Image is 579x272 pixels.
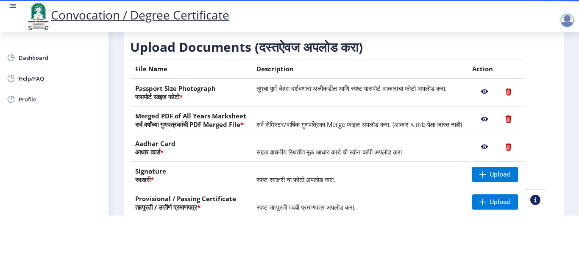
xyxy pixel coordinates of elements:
img: logo [25,2,51,31]
nb-action: View File [472,84,497,99]
nb-action: View File [472,112,497,127]
nb-action: Delete File [497,112,520,127]
th: Action [467,59,525,79]
th: Signature स्वाक्षरी [130,162,251,189]
th: Provisional / Passing Certificate तात्पुरती / उत्तीर्ण प्रमाणपत्र [130,189,251,217]
span: Help/FAQ [19,73,102,84]
span: Dashboard [19,53,102,63]
span: स्पष्ट स्वाक्षरी चा फोटो अपलोड करा. [256,175,335,184]
nb-action: Delete File [497,84,520,99]
span: सहज वाचनीय स्थितीत मूळ आधार कार्ड ची स्कॅन कॉपी अपलोड करा [256,148,402,156]
th: Passport Size Photograph पासपोर्ट साइज फोटो [130,79,251,107]
span: Profile [19,94,102,104]
td: तुमचा पूर्ण चेहरा दर्शवणारा अलीकडील आणि स्पष्ट पासपोर्ट आकाराचा फोटो अपलोड करा. [251,79,467,107]
a: Convocation / Degree Certificate [25,7,229,23]
span: Upload [490,170,511,179]
th: Description [251,59,467,79]
nb-action: View Sample PDC [530,195,540,205]
th: File Name [130,59,251,79]
th: Merged PDF of All Years Marksheet सर्व वर्षांच्या गुणपत्रकांची PDF Merged File [130,107,251,134]
nb-action: Delete File [497,139,520,154]
span: स्पष्ट तात्पुरती पदवी प्रमाणपत्र अपलोड करा. [256,203,356,211]
th: Aadhar Card आधार कार्ड [130,134,251,162]
span: सर्व सेमिस्टर/वार्षिक गुणपत्रिका Merge फाइल अपलोड करा. (आकार ५ mb पेक्षा जास्त नाही) [256,120,462,129]
nb-action: View File [472,139,497,154]
span: Upload [490,198,511,206]
h3: Upload Documents (दस्तऐवज अपलोड करा) [130,39,546,56]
